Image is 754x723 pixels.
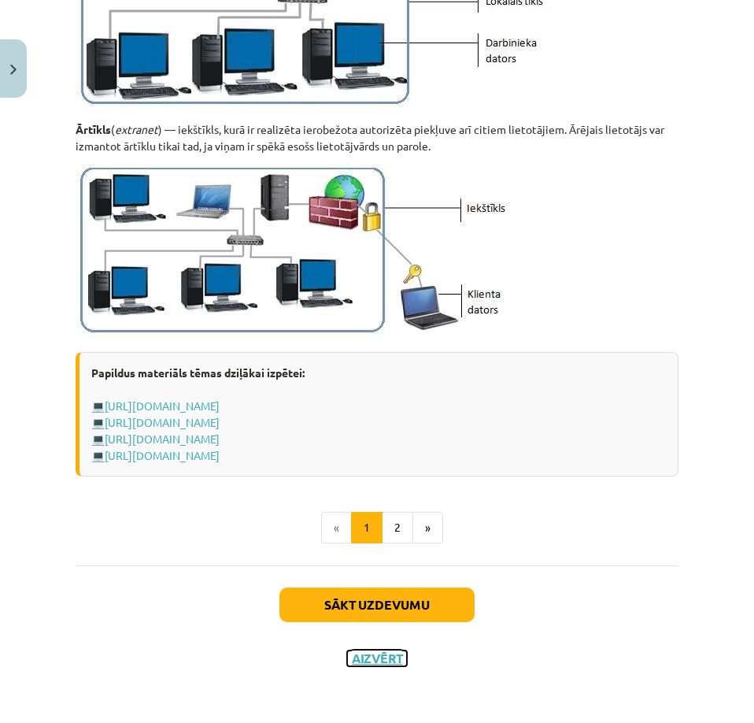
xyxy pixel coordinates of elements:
img: icon-close-lesson-0947bae3869378f0d4975bcd49f059093ad1ed9edebbc8119c70593378902aed.svg [10,65,17,75]
a: [URL][DOMAIN_NAME] [105,399,220,413]
a: [URL][DOMAIN_NAME] [105,432,220,446]
button: Aizvērt [347,651,407,666]
strong: Papildus materiāls tēmas dziļākai izpētei: [91,365,305,380]
a: [URL][DOMAIN_NAME] [105,448,220,462]
button: Sākt uzdevumu [279,588,475,622]
a: [URL][DOMAIN_NAME] [105,415,220,429]
em: extranet [115,122,158,136]
button: 1 [351,512,383,543]
button: » [412,512,443,543]
nav: Page navigation example [76,512,678,543]
p: ( ) — iekštīkls, kurā ir realizēta ierobežota autorizēta piekļuve arī citiem lietotājiem. Ārējais... [76,121,678,154]
div: 💻 💻 💻 💻 [76,352,678,476]
button: 2 [382,512,413,543]
strong: Ārtīkls [76,122,111,136]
